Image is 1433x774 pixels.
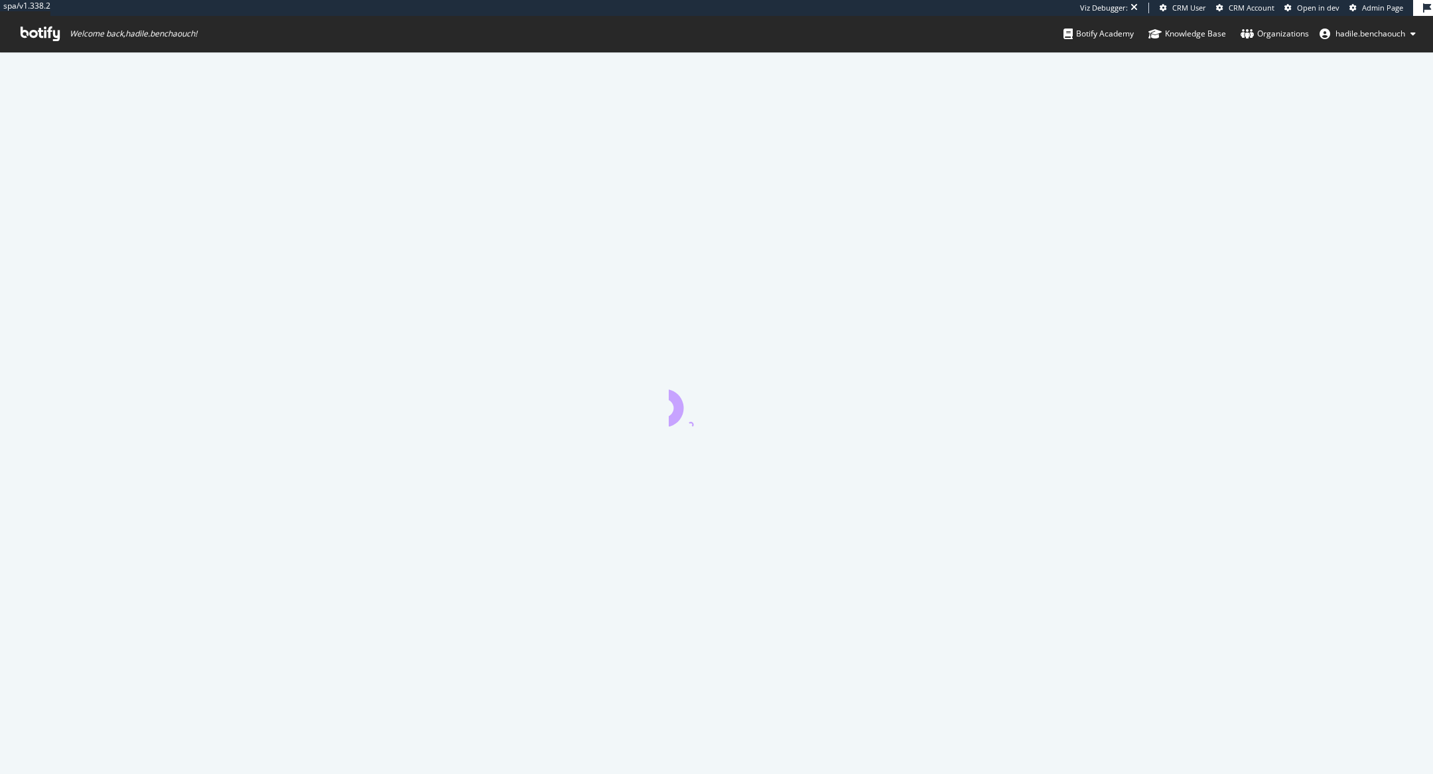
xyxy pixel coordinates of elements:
[1241,27,1309,40] div: Organizations
[1229,3,1274,13] span: CRM Account
[1309,23,1426,44] button: hadile.benchaouch
[1148,16,1226,52] a: Knowledge Base
[1335,28,1405,39] span: hadile.benchaouch
[1063,16,1134,52] a: Botify Academy
[1148,27,1226,40] div: Knowledge Base
[1284,3,1339,13] a: Open in dev
[669,379,764,426] div: animation
[70,29,197,39] span: Welcome back, hadile.benchaouch !
[1172,3,1206,13] span: CRM User
[1216,3,1274,13] a: CRM Account
[1297,3,1339,13] span: Open in dev
[1241,16,1309,52] a: Organizations
[1080,3,1128,13] div: Viz Debugger:
[1349,3,1403,13] a: Admin Page
[1160,3,1206,13] a: CRM User
[1362,3,1403,13] span: Admin Page
[1063,27,1134,40] div: Botify Academy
